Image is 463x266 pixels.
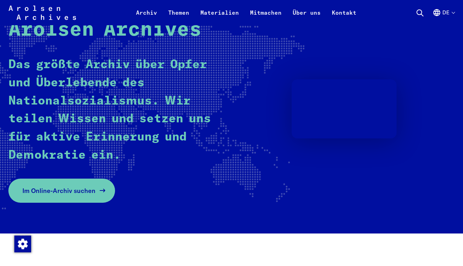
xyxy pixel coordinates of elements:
[22,186,95,195] span: Im Online-Archiv suchen
[195,8,244,25] a: Materialien
[163,8,195,25] a: Themen
[14,236,31,252] img: Zustimmung ändern
[130,8,163,25] a: Archiv
[244,8,287,25] a: Mitmachen
[8,20,201,40] strong: Arolsen Archives
[326,8,362,25] a: Kontakt
[287,8,326,25] a: Über uns
[130,4,362,21] nav: Primär
[433,8,455,25] button: Deutsch, Sprachauswahl
[8,56,219,164] p: Das größte Archiv über Opfer und Überlebende des Nationalsozialismus. Wir teilen Wissen und setze...
[8,179,115,203] a: Im Online-Archiv suchen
